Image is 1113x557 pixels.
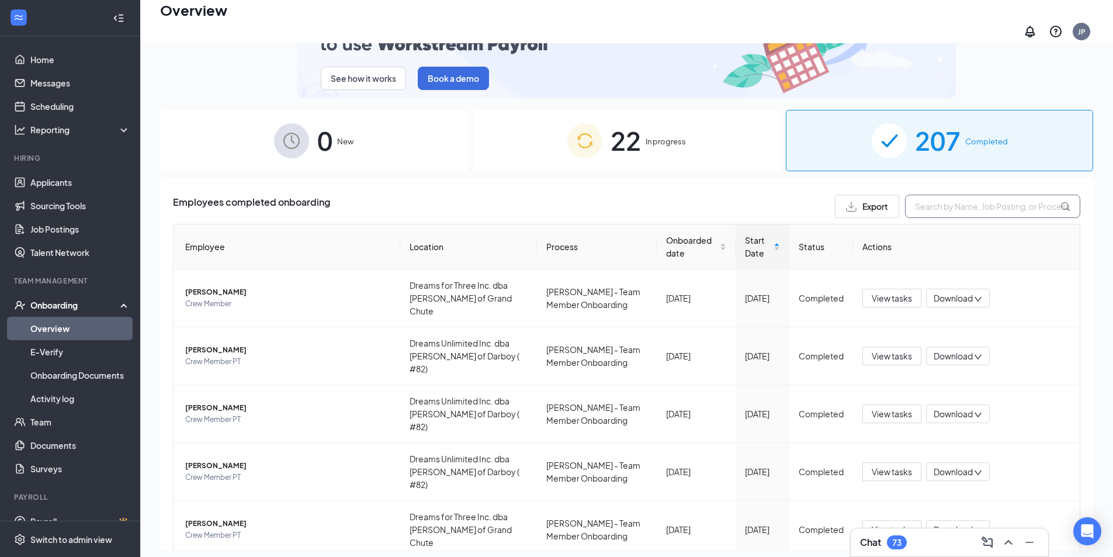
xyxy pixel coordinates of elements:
[30,171,130,194] a: Applicants
[30,340,130,364] a: E-Verify
[745,407,780,420] div: [DATE]
[537,269,657,327] td: [PERSON_NAME] - Team Member Onboarding
[974,411,982,419] span: down
[934,466,973,478] span: Download
[30,410,130,434] a: Team
[174,224,400,269] th: Employee
[113,12,124,24] svg: Collapse
[30,434,130,457] a: Documents
[30,534,112,545] div: Switch to admin view
[666,350,727,362] div: [DATE]
[30,387,130,410] a: Activity log
[185,414,391,425] span: Crew Member PT
[14,299,26,311] svg: UserCheck
[1022,535,1036,549] svg: Minimize
[185,286,391,298] span: [PERSON_NAME]
[745,234,771,260] span: Start Date
[934,350,973,362] span: Download
[862,462,921,481] button: View tasks
[862,202,888,210] span: Export
[978,533,997,552] button: ComposeMessage
[297,5,956,98] img: payroll-small.gif
[400,269,537,327] td: Dreams for Three Inc. dba [PERSON_NAME] of Grand Chute
[934,408,973,420] span: Download
[905,195,1080,218] input: Search by Name, Job Posting, or Process
[30,71,130,95] a: Messages
[30,95,130,118] a: Scheduling
[185,344,391,356] span: [PERSON_NAME]
[30,124,131,136] div: Reporting
[657,224,736,269] th: Onboarded date
[418,67,489,90] button: Book a demo
[185,460,391,472] span: [PERSON_NAME]
[30,299,120,311] div: Onboarding
[862,289,921,307] button: View tasks
[666,234,718,260] span: Onboarded date
[185,356,391,368] span: Crew Member PT
[980,535,994,549] svg: ComposeMessage
[799,292,844,305] div: Completed
[974,469,982,477] span: down
[934,292,973,305] span: Download
[745,523,780,536] div: [DATE]
[799,407,844,420] div: Completed
[321,67,406,90] button: See how it works
[666,523,727,536] div: [DATE]
[646,136,686,147] span: In progress
[745,350,780,362] div: [DATE]
[862,347,921,365] button: View tasks
[974,353,982,361] span: down
[892,538,902,548] div: 73
[799,465,844,478] div: Completed
[537,385,657,443] td: [PERSON_NAME] - Team Member Onboarding
[185,530,391,541] span: Crew Member PT
[872,523,912,536] span: View tasks
[872,350,912,362] span: View tasks
[185,298,391,310] span: Crew Member
[934,524,973,536] span: Download
[872,407,912,420] span: View tasks
[1078,27,1086,37] div: JP
[872,465,912,478] span: View tasks
[860,536,881,549] h3: Chat
[30,194,130,217] a: Sourcing Tools
[799,350,844,362] div: Completed
[745,292,780,305] div: [DATE]
[317,120,332,161] span: 0
[30,364,130,387] a: Onboarding Documents
[974,295,982,303] span: down
[799,523,844,536] div: Completed
[537,327,657,385] td: [PERSON_NAME] - Team Member Onboarding
[915,120,961,161] span: 207
[965,136,1008,147] span: Completed
[14,124,26,136] svg: Analysis
[666,465,727,478] div: [DATE]
[611,120,641,161] span: 22
[789,224,853,269] th: Status
[30,510,130,533] a: PayrollCrown
[666,407,727,420] div: [DATE]
[1020,533,1039,552] button: Minimize
[13,12,25,23] svg: WorkstreamLogo
[185,402,391,414] span: [PERSON_NAME]
[974,527,982,535] span: down
[400,224,537,269] th: Location
[337,136,353,147] span: New
[537,443,657,501] td: [PERSON_NAME] - Team Member Onboarding
[1049,25,1063,39] svg: QuestionInfo
[185,518,391,530] span: [PERSON_NAME]
[30,48,130,71] a: Home
[666,292,727,305] div: [DATE]
[537,224,657,269] th: Process
[745,465,780,478] div: [DATE]
[30,217,130,241] a: Job Postings
[14,276,128,286] div: Team Management
[14,534,26,545] svg: Settings
[185,472,391,483] span: Crew Member PT
[400,327,537,385] td: Dreams Unlimited Inc. dba [PERSON_NAME] of Darboy ( #82)
[400,385,537,443] td: Dreams Unlimited Inc. dba [PERSON_NAME] of Darboy ( #82)
[14,153,128,163] div: Hiring
[30,241,130,264] a: Talent Network
[30,457,130,480] a: Surveys
[30,317,130,340] a: Overview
